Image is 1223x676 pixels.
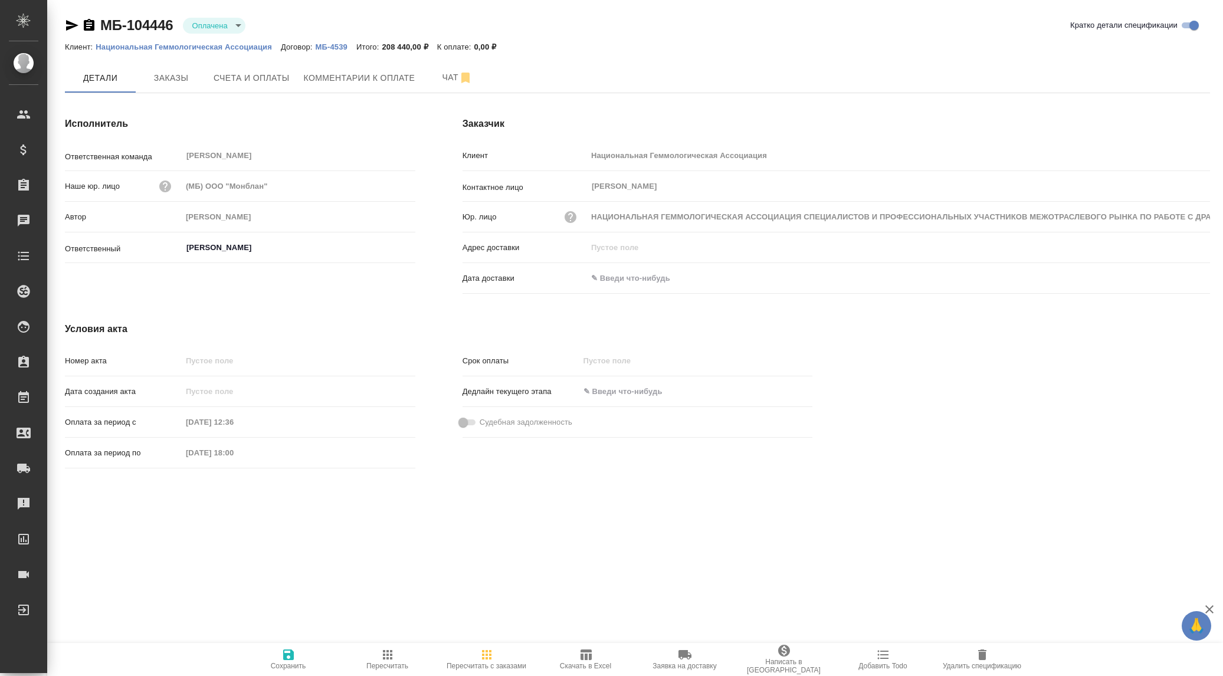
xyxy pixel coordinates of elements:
p: Адрес доставки [463,242,587,254]
p: Номер акта [65,355,182,367]
input: Пустое поле [587,147,1210,164]
input: Пустое поле [182,352,415,369]
button: Скопировать ссылку для ЯМессенджера [65,18,79,32]
p: Дедлайн текущего этапа [463,386,579,398]
input: Пустое поле [587,208,1210,225]
input: Пустое поле [182,178,415,195]
span: Детали [72,71,129,86]
button: Скопировать ссылку [82,18,96,32]
h4: Заказчик [463,117,1210,131]
div: Оплачена [183,18,245,34]
h4: Исполнитель [65,117,415,131]
p: Юр. лицо [463,211,497,223]
p: Наше юр. лицо [65,181,120,192]
input: ✎ Введи что-нибудь [587,270,690,287]
input: Пустое поле [587,239,1210,256]
input: Пустое поле [182,383,285,400]
p: 0,00 ₽ [474,42,506,51]
h4: Условия акта [65,322,812,336]
p: Клиент [463,150,587,162]
span: Комментарии к оплате [304,71,415,86]
span: Судебная задолженность [480,416,572,428]
p: Срок оплаты [463,355,579,367]
button: 🙏 [1182,611,1211,641]
p: Контактное лицо [463,182,587,193]
p: Оплата за период с [65,416,182,428]
a: МБ-4539 [316,41,356,51]
p: 208 440,00 ₽ [382,42,437,51]
a: Национальная Геммологическая Ассоциация [96,41,281,51]
p: Оплата за период по [65,447,182,459]
p: Ответственный [65,243,182,255]
button: Оплачена [189,21,231,31]
span: Счета и оплаты [214,71,290,86]
input: Пустое поле [182,208,415,225]
input: Пустое поле [182,414,285,431]
p: Клиент: [65,42,96,51]
p: Ответственная команда [65,151,182,163]
span: 🙏 [1186,613,1206,638]
span: Кратко детали спецификации [1070,19,1178,31]
p: Договор: [281,42,316,51]
p: Дата доставки [463,273,587,284]
button: Open [409,247,411,249]
input: ✎ Введи что-нибудь [579,383,683,400]
p: Итого: [356,42,382,51]
p: К оплате: [437,42,474,51]
p: Дата создания акта [65,386,182,398]
a: МБ-104446 [100,17,173,33]
input: Пустое поле [579,352,683,369]
p: Национальная Геммологическая Ассоциация [96,42,281,51]
svg: Отписаться [458,71,473,85]
span: Заказы [143,71,199,86]
p: МБ-4539 [316,42,356,51]
input: Пустое поле [182,444,285,461]
p: Автор [65,211,182,223]
span: Чат [429,70,486,85]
